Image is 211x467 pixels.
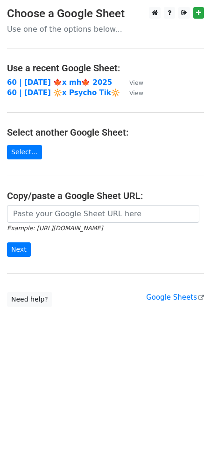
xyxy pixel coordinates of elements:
a: View [120,89,143,97]
h3: Choose a Google Sheet [7,7,204,21]
input: Next [7,242,31,257]
a: 60 | [DATE] 🔆x Psycho Tik🔆 [7,89,120,97]
a: 60 | [DATE] 🍁x mh🍁 2025 [7,78,112,87]
a: Select... [7,145,42,159]
h4: Select another Google Sheet: [7,127,204,138]
a: Need help? [7,292,52,307]
small: View [129,89,143,96]
h4: Use a recent Google Sheet: [7,62,204,74]
h4: Copy/paste a Google Sheet URL: [7,190,204,201]
a: View [120,78,143,87]
a: Google Sheets [146,293,204,302]
small: Example: [URL][DOMAIN_NAME] [7,225,103,232]
small: View [129,79,143,86]
p: Use one of the options below... [7,24,204,34]
input: Paste your Google Sheet URL here [7,205,199,223]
